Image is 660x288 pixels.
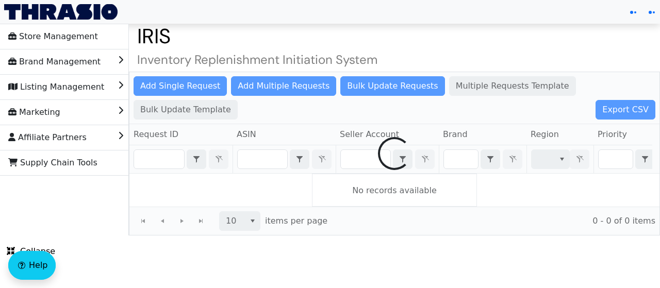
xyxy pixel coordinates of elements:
img: Thrasio Logo [4,4,118,20]
span: Store Management [8,28,98,45]
span: Collapse [7,245,55,258]
span: Listing Management [8,79,104,95]
h4: Inventory Replenishment Initiation System [129,53,660,67]
span: Marketing [8,104,60,121]
span: Supply Chain Tools [8,155,97,171]
span: Brand Management [8,54,101,70]
span: Help [29,259,47,272]
button: Help floatingactionbutton [8,251,56,280]
h1: IRIS [129,24,660,48]
span: Affiliate Partners [8,129,87,146]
